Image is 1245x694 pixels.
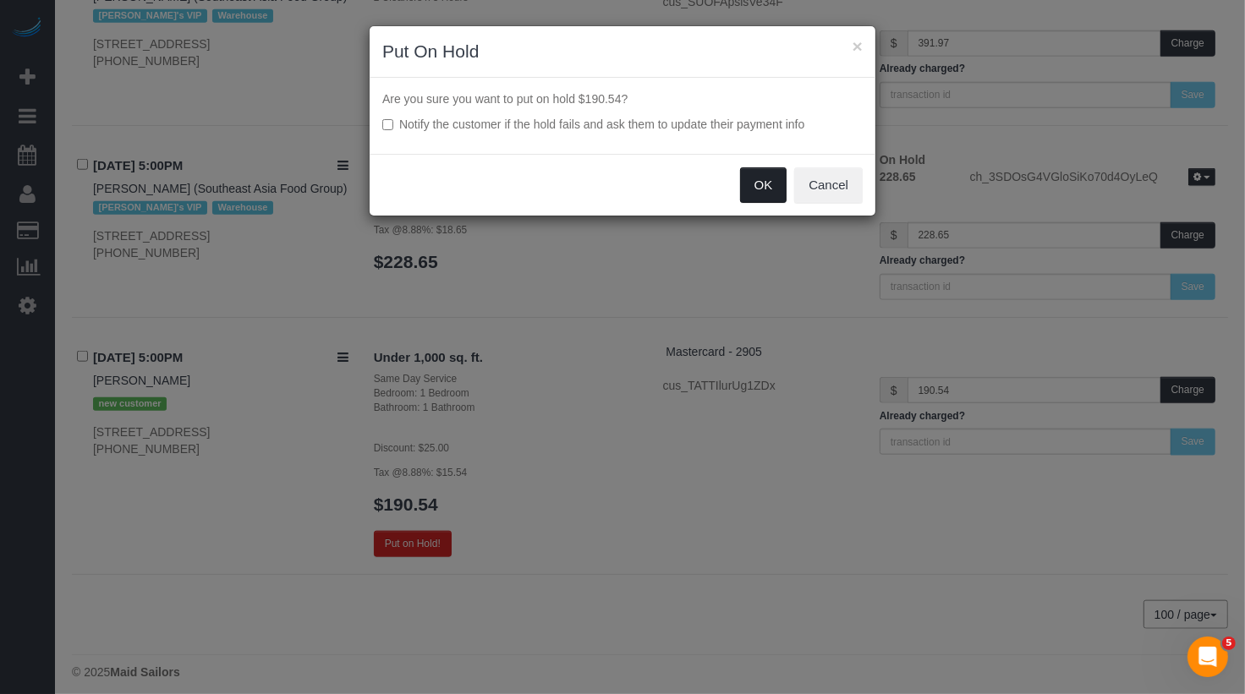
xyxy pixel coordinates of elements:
[1222,637,1236,650] span: 5
[794,167,863,203] button: Cancel
[382,39,863,64] h3: Put On Hold
[382,119,393,130] input: Notify the customer if the hold fails and ask them to update their payment info
[853,37,863,55] button: ×
[370,26,875,216] sui-modal: Put On Hold
[1187,637,1228,677] iframe: Intercom live chat
[382,92,628,106] span: Are you sure you want to put on hold $190.54?
[382,116,863,133] label: Notify the customer if the hold fails and ask them to update their payment info
[740,167,787,203] button: OK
